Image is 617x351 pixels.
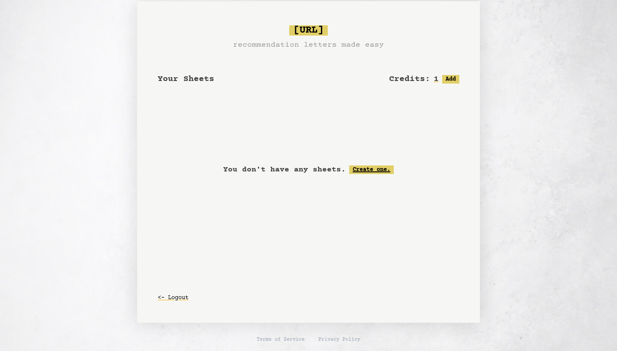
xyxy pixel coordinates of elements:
[434,73,439,85] h2: 1
[389,73,430,85] h2: Credits:
[158,74,214,84] span: Your Sheets
[289,25,328,36] span: [URL]
[442,75,459,84] button: Add
[257,336,305,343] a: Terms of Service
[158,290,189,306] button: <- Logout
[318,336,360,343] a: Privacy Policy
[223,164,346,176] p: You don't have any sheets.
[349,165,394,174] a: Create one.
[233,39,384,51] h3: recommendation letters made easy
